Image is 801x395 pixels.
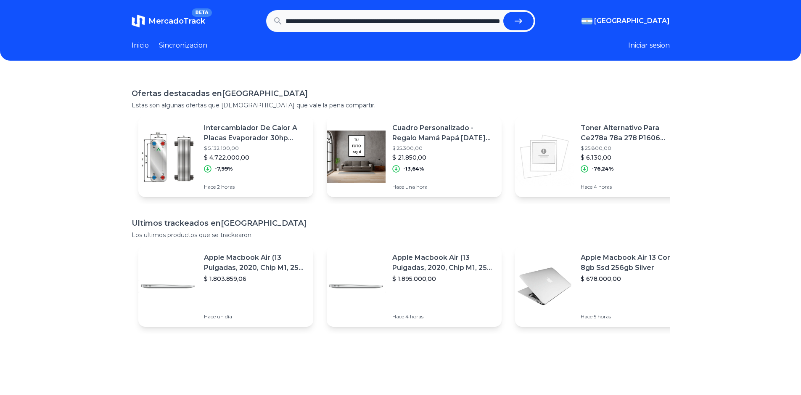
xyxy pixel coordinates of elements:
span: BETA [192,8,211,17]
p: $ 25.300,00 [392,145,495,152]
a: Featured imageApple Macbook Air (13 Pulgadas, 2020, Chip M1, 256 Gb De Ssd, 8 Gb De Ram) - Plata$... [138,246,313,327]
span: [GEOGRAPHIC_DATA] [594,16,670,26]
p: $ 4.722.000,00 [204,153,307,162]
p: -13,64% [403,165,424,172]
p: -7,99% [215,165,233,172]
p: Hace un día [204,313,307,320]
a: Featured imageToner Alternativo Para Ce278a 78a 278 P1606 P1606dn P1566$ 25.800,00$ 6.130,00-76,2... [515,116,690,197]
a: Inicio [132,40,149,51]
p: Estas son algunas ofertas que [DEMOGRAPHIC_DATA] que vale la pena compartir. [132,101,670,109]
h1: Ultimos trackeados en [GEOGRAPHIC_DATA] [132,217,670,229]
a: Featured imageIntercambiador De Calor A Placas Evaporador 30hp (bl95x78)$ 5.132.100,00$ 4.722.000... [138,116,313,197]
p: Apple Macbook Air (13 Pulgadas, 2020, Chip M1, 256 Gb De Ssd, 8 Gb De Ram) - Plata [204,253,307,273]
p: $ 1.895.000,00 [392,275,495,283]
a: Sincronizacion [159,40,207,51]
p: Intercambiador De Calor A Placas Evaporador 30hp (bl95x78) [204,123,307,143]
h1: Ofertas destacadas en [GEOGRAPHIC_DATA] [132,88,670,99]
p: $ 5.132.100,00 [204,145,307,152]
button: Iniciar sesion [628,40,670,51]
p: Apple Macbook Air (13 Pulgadas, 2020, Chip M1, 256 Gb De Ssd, 8 Gb De Ram) - Plata [392,253,495,273]
p: Hace 5 horas [581,313,683,320]
a: Featured imageCuadro Personalizado - Regalo Mamá Papá [DATE] Aniversario$ 25.300,00$ 21.850,00-13... [327,116,502,197]
p: Cuadro Personalizado - Regalo Mamá Papá [DATE] Aniversario [392,123,495,143]
img: MercadoTrack [132,14,145,28]
p: Hace 4 horas [392,313,495,320]
img: Argentina [582,18,592,24]
p: Los ultimos productos que se trackearon. [132,231,670,239]
p: $ 1.803.859,06 [204,275,307,283]
a: Featured imageApple Macbook Air (13 Pulgadas, 2020, Chip M1, 256 Gb De Ssd, 8 Gb De Ram) - Plata$... [327,246,502,327]
a: Featured imageApple Macbook Air 13 Core I5 8gb Ssd 256gb Silver$ 678.000,00Hace 5 horas [515,246,690,327]
p: Toner Alternativo Para Ce278a 78a 278 P1606 P1606dn P1566 [581,123,683,143]
p: Hace 2 horas [204,184,307,190]
p: $ 21.850,00 [392,153,495,162]
span: MercadoTrack [148,16,205,26]
a: MercadoTrackBETA [132,14,205,28]
p: $ 25.800,00 [581,145,683,152]
p: $ 678.000,00 [581,275,683,283]
button: [GEOGRAPHIC_DATA] [582,16,670,26]
p: Hace una hora [392,184,495,190]
img: Featured image [327,257,386,316]
p: Apple Macbook Air 13 Core I5 8gb Ssd 256gb Silver [581,253,683,273]
p: -76,24% [592,165,614,172]
img: Featured image [138,257,197,316]
img: Featured image [327,127,386,186]
img: Featured image [515,257,574,316]
p: Hace 4 horas [581,184,683,190]
p: $ 6.130,00 [581,153,683,162]
img: Featured image [515,127,574,186]
img: Featured image [138,127,197,186]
